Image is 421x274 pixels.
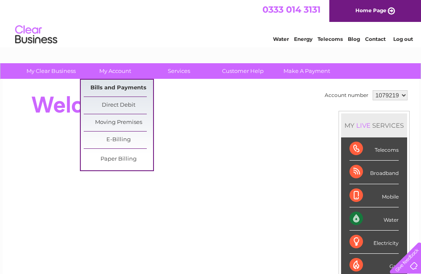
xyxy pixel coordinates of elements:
[272,63,342,79] a: Make A Payment
[350,231,399,254] div: Electricity
[84,114,153,131] a: Moving Premises
[341,113,407,137] div: MY SERVICES
[84,151,153,168] a: Paper Billing
[208,63,278,79] a: Customer Help
[80,63,150,79] a: My Account
[294,36,312,42] a: Energy
[84,80,153,97] a: Bills and Payments
[323,88,371,102] td: Account number
[350,137,399,161] div: Telecoms
[355,121,372,129] div: LIVE
[350,184,399,207] div: Mobile
[365,36,386,42] a: Contact
[15,22,58,48] img: logo.png
[318,36,343,42] a: Telecoms
[16,63,86,79] a: My Clear Business
[393,36,413,42] a: Log out
[273,36,289,42] a: Water
[84,132,153,148] a: E-Billing
[144,63,214,79] a: Services
[84,97,153,114] a: Direct Debit
[262,4,320,15] a: 0333 014 3131
[350,207,399,231] div: Water
[12,5,410,41] div: Clear Business is a trading name of Verastar Limited (registered in [GEOGRAPHIC_DATA] No. 3667643...
[350,161,399,184] div: Broadband
[348,36,360,42] a: Blog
